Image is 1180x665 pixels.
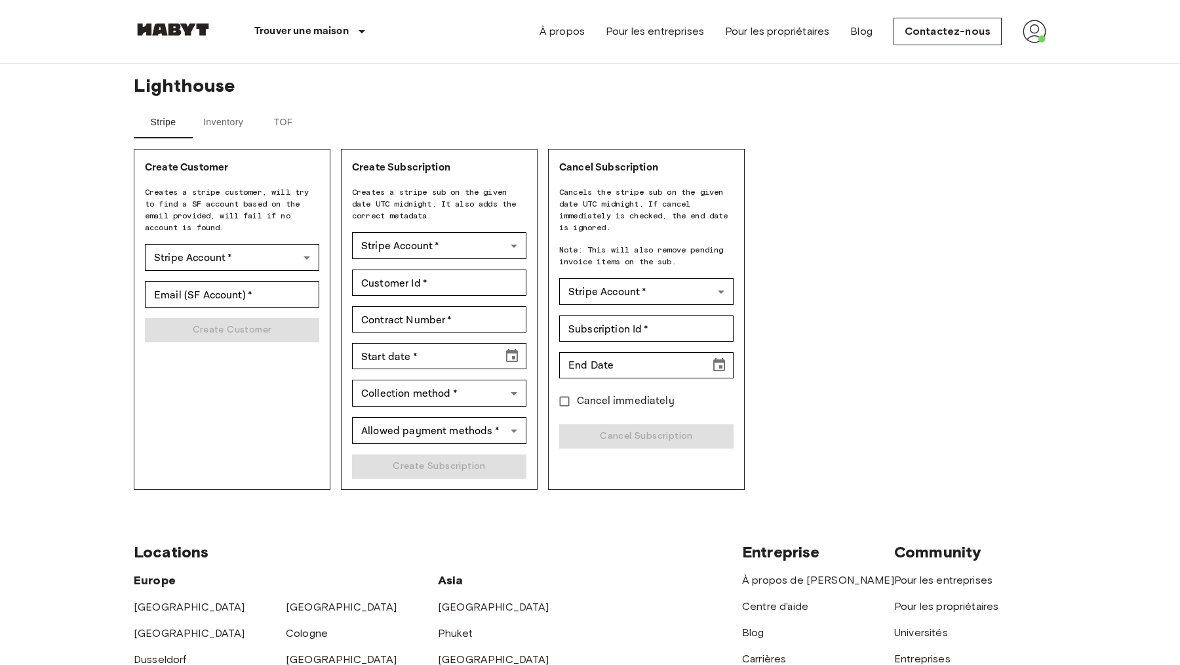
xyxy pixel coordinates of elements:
[742,542,820,561] span: Entreprise
[894,626,948,639] a: Universités
[742,574,894,586] a: À propos de [PERSON_NAME]
[134,601,245,613] a: [GEOGRAPHIC_DATA]
[193,107,254,138] button: Inventory
[742,626,764,639] a: Blog
[577,393,675,409] span: Cancel immediately
[352,160,526,176] p: Create Subscription
[499,343,525,369] button: Choose date
[559,186,734,233] span: Cancels the stripe sub on the given date UTC midnight. If cancel immediately is checked, the end ...
[352,186,526,222] span: Creates a stripe sub on the given date UTC midnight. It also adds the correct metadata.
[134,23,212,36] img: Habyt
[725,24,829,39] a: Pour les propriétaires
[894,653,951,665] a: Entreprises
[286,601,397,613] a: [GEOGRAPHIC_DATA]
[606,24,704,39] a: Pour les entreprises
[145,281,319,308] div: Email (SF Account)
[134,64,1046,96] span: Lighthouse
[254,107,313,138] button: TOF
[134,573,176,588] span: Europe
[559,315,734,342] div: Subscription Id
[894,542,981,561] span: Community
[254,24,349,39] p: Trouver une maison
[540,24,585,39] a: À propos
[894,574,993,586] a: Pour les entreprises
[559,244,734,268] span: Note: This will also remove pending invoice items on the sub.
[352,306,526,332] div: Contract Number
[1023,20,1046,43] img: avatar
[706,352,732,378] button: Choose date
[134,542,208,561] span: Locations
[352,270,526,296] div: Customer Id
[894,600,998,613] a: Pour les propriétaires
[134,627,245,639] a: [GEOGRAPHIC_DATA]
[134,107,193,138] button: Stripe
[286,627,328,639] a: Cologne
[438,573,463,588] span: Asia
[438,627,473,639] a: Phuket
[850,24,873,39] a: Blog
[145,186,319,233] span: Creates a stripe customer, will try to find a SF account based on the email provided, will fail i...
[559,160,734,176] p: Cancel Subscription
[742,653,786,665] a: Carrières
[438,601,549,613] a: [GEOGRAPHIC_DATA]
[145,160,319,176] p: Create Customer
[894,18,1002,45] a: Contactez-nous
[742,600,808,613] a: Centre d'aide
